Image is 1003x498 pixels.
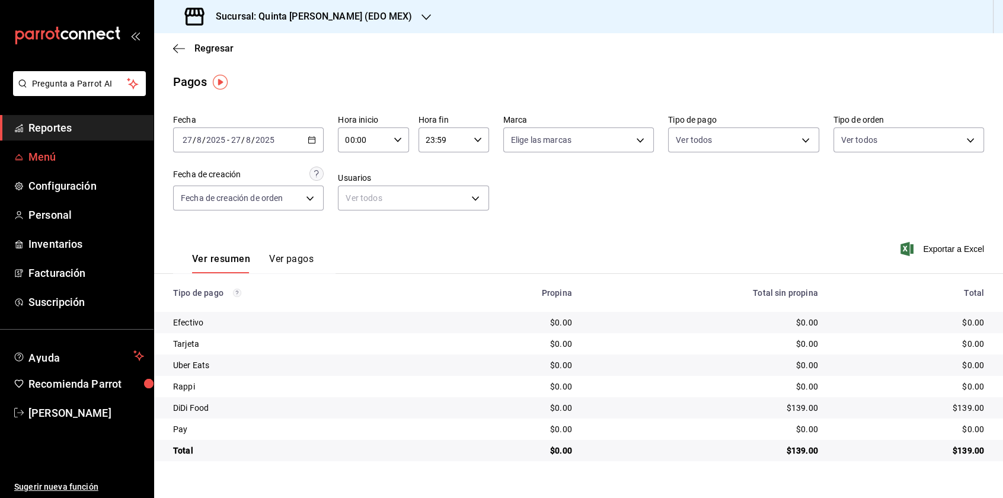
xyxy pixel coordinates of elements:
[8,86,146,98] a: Pregunta a Parrot AI
[837,317,984,328] div: $0.00
[206,9,412,24] h3: Sucursal: Quinta [PERSON_NAME] (EDO MEX)
[173,116,324,124] label: Fecha
[14,481,144,493] span: Sugerir nueva función
[231,135,241,145] input: --
[192,253,250,273] button: Ver resumen
[837,381,984,392] div: $0.00
[255,135,275,145] input: ----
[446,445,571,456] div: $0.00
[419,116,489,124] label: Hora fin
[192,253,314,273] div: navigation tabs
[591,288,818,298] div: Total sin propina
[903,242,984,256] button: Exportar a Excel
[446,359,571,371] div: $0.00
[446,381,571,392] div: $0.00
[173,423,427,435] div: Pay
[241,135,245,145] span: /
[269,253,314,273] button: Ver pagos
[173,288,427,298] div: Tipo de pago
[338,186,488,210] div: Ver todos
[173,168,241,181] div: Fecha de creación
[503,116,654,124] label: Marca
[245,135,251,145] input: --
[173,381,427,392] div: Rappi
[591,317,818,328] div: $0.00
[837,423,984,435] div: $0.00
[591,423,818,435] div: $0.00
[196,135,202,145] input: --
[173,445,427,456] div: Total
[338,174,488,182] label: Usuarios
[668,116,819,124] label: Tipo de pago
[173,338,427,350] div: Tarjeta
[591,338,818,350] div: $0.00
[28,149,144,165] span: Menú
[32,78,127,90] span: Pregunta a Parrot AI
[446,288,571,298] div: Propina
[173,43,234,54] button: Regresar
[227,135,229,145] span: -
[837,445,984,456] div: $139.00
[181,192,283,204] span: Fecha de creación de orden
[194,43,234,54] span: Regresar
[446,402,571,414] div: $0.00
[28,349,129,363] span: Ayuda
[676,134,712,146] span: Ver todos
[173,359,427,371] div: Uber Eats
[591,359,818,371] div: $0.00
[193,135,196,145] span: /
[446,423,571,435] div: $0.00
[591,402,818,414] div: $139.00
[28,405,144,421] span: [PERSON_NAME]
[130,31,140,40] button: open_drawer_menu
[206,135,226,145] input: ----
[28,236,144,252] span: Inventarios
[591,381,818,392] div: $0.00
[28,265,144,281] span: Facturación
[591,445,818,456] div: $139.00
[173,317,427,328] div: Efectivo
[446,317,571,328] div: $0.00
[28,376,144,392] span: Recomienda Parrot
[841,134,877,146] span: Ver todos
[182,135,193,145] input: --
[13,71,146,96] button: Pregunta a Parrot AI
[837,402,984,414] div: $139.00
[338,116,408,124] label: Hora inicio
[233,289,241,297] svg: Los pagos realizados con Pay y otras terminales son montos brutos.
[446,338,571,350] div: $0.00
[251,135,255,145] span: /
[28,120,144,136] span: Reportes
[837,338,984,350] div: $0.00
[173,402,427,414] div: DiDi Food
[28,294,144,310] span: Suscripción
[837,288,984,298] div: Total
[213,75,228,90] img: Tooltip marker
[833,116,984,124] label: Tipo de orden
[28,207,144,223] span: Personal
[202,135,206,145] span: /
[511,134,571,146] span: Elige las marcas
[837,359,984,371] div: $0.00
[173,73,207,91] div: Pagos
[28,178,144,194] span: Configuración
